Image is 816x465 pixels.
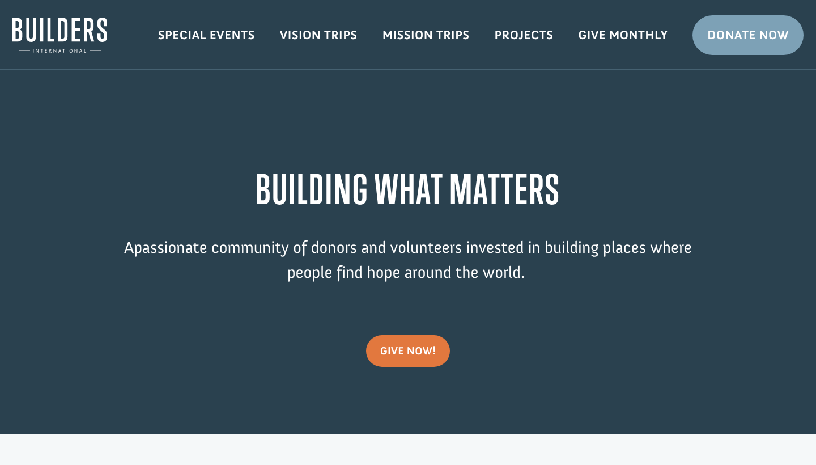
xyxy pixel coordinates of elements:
span: A [124,237,134,257]
p: passionate community of donors and volunteers invested in building places where people find hope ... [102,235,714,302]
img: Builders International [12,18,107,53]
a: Projects [482,19,566,52]
a: Vision Trips [267,19,370,52]
a: Donate Now [692,15,804,55]
a: Give Monthly [566,19,680,52]
a: Special Events [146,19,267,52]
a: Mission Trips [370,19,482,52]
h1: BUILDING WHAT MATTERS [102,166,714,218]
a: give now! [366,335,450,367]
